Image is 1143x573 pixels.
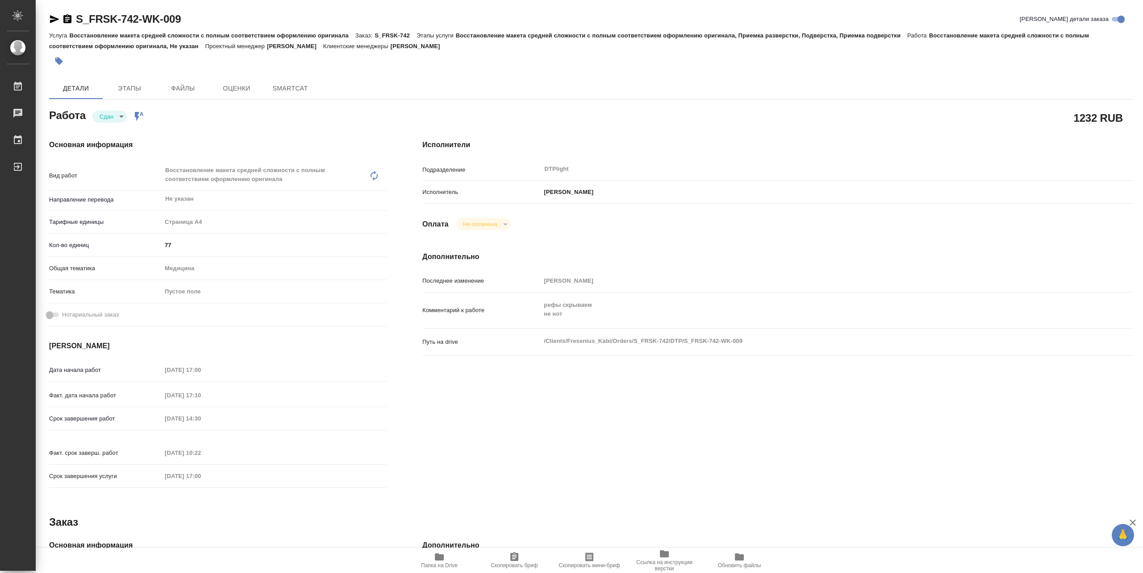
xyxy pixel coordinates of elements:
[267,43,323,49] p: [PERSON_NAME]
[49,140,387,150] h4: Основная информация
[49,171,162,180] p: Вид работ
[421,562,458,569] span: Папка на Drive
[355,32,375,39] p: Заказ:
[162,261,387,276] div: Медицина
[215,83,258,94] span: Оценки
[1020,15,1109,24] span: [PERSON_NAME] детали заказа
[49,449,162,458] p: Факт. срок заверш. работ
[69,32,355,39] p: Восстановление макета средней сложности с полным соответствием оформлению оригинала
[62,310,119,319] span: Нотариальный заказ
[49,515,78,529] h2: Заказ
[162,284,387,299] div: Пустое поле
[108,83,151,94] span: Этапы
[162,83,204,94] span: Файлы
[541,297,1074,322] textarea: рефы скрываем не нот
[162,412,240,425] input: Пустое поле
[702,548,777,573] button: Обновить файлы
[422,219,449,230] h4: Оплата
[165,287,376,296] div: Пустое поле
[97,113,116,120] button: Сдан
[205,43,267,49] p: Проектный менеджер
[477,548,552,573] button: Скопировать бриф
[49,391,162,400] p: Факт. дата начала работ
[49,341,387,351] h4: [PERSON_NAME]
[76,13,181,25] a: S_FRSK-742-WK-009
[718,562,761,569] span: Обновить файлы
[422,251,1133,262] h4: Дополнительно
[49,241,162,250] p: Кол-во единиц
[49,540,387,551] h4: Основная информация
[49,264,162,273] p: Общая тематика
[632,559,697,572] span: Ссылка на инструкции верстки
[422,140,1133,150] h4: Исполнители
[1115,526,1130,544] span: 🙏
[627,548,702,573] button: Ссылка на инструкции верстки
[1112,524,1134,546] button: 🙏
[541,188,593,197] p: [PERSON_NAME]
[552,548,627,573] button: Скопировать мини-бриф
[49,287,162,296] p: Тематика
[422,165,541,174] p: Подразделение
[162,239,387,251] input: ✎ Введи что-нибудь
[269,83,312,94] span: SmartCat
[54,83,97,94] span: Детали
[162,389,240,402] input: Пустое поле
[49,32,69,39] p: Услуга
[49,14,60,25] button: Скопировать ссылку для ЯМессенджера
[422,338,541,346] p: Путь на drive
[49,195,162,204] p: Направление перевода
[460,220,500,228] button: Не оплачена
[422,276,541,285] p: Последнее изменение
[49,472,162,481] p: Срок завершения услуги
[162,214,387,230] div: Страница А4
[491,562,538,569] span: Скопировать бриф
[1074,110,1123,125] h2: 1232 RUB
[559,562,620,569] span: Скопировать мини-бриф
[417,32,456,39] p: Этапы услуги
[49,366,162,375] p: Дата начала работ
[162,446,240,459] input: Пустое поле
[422,540,1133,551] h4: Дополнительно
[456,32,907,39] p: Восстановление макета средней сложности с полным соответствием оформлению оригинала, Приемка разв...
[162,470,240,482] input: Пустое поле
[402,548,477,573] button: Папка на Drive
[162,363,240,376] input: Пустое поле
[375,32,417,39] p: S_FRSK-742
[422,306,541,315] p: Комментарий к работе
[49,414,162,423] p: Срок завершения работ
[49,218,162,227] p: Тарифные единицы
[62,14,73,25] button: Скопировать ссылку
[456,218,511,230] div: Сдан
[323,43,391,49] p: Клиентские менеджеры
[49,107,86,123] h2: Работа
[422,188,541,197] p: Исполнитель
[907,32,929,39] p: Работа
[92,111,127,123] div: Сдан
[541,334,1074,349] textarea: /Clients/Fresenius_Kabi/Orders/S_FRSK-742/DTP/S_FRSK-742-WK-009
[541,274,1074,287] input: Пустое поле
[391,43,447,49] p: [PERSON_NAME]
[49,51,69,71] button: Добавить тэг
